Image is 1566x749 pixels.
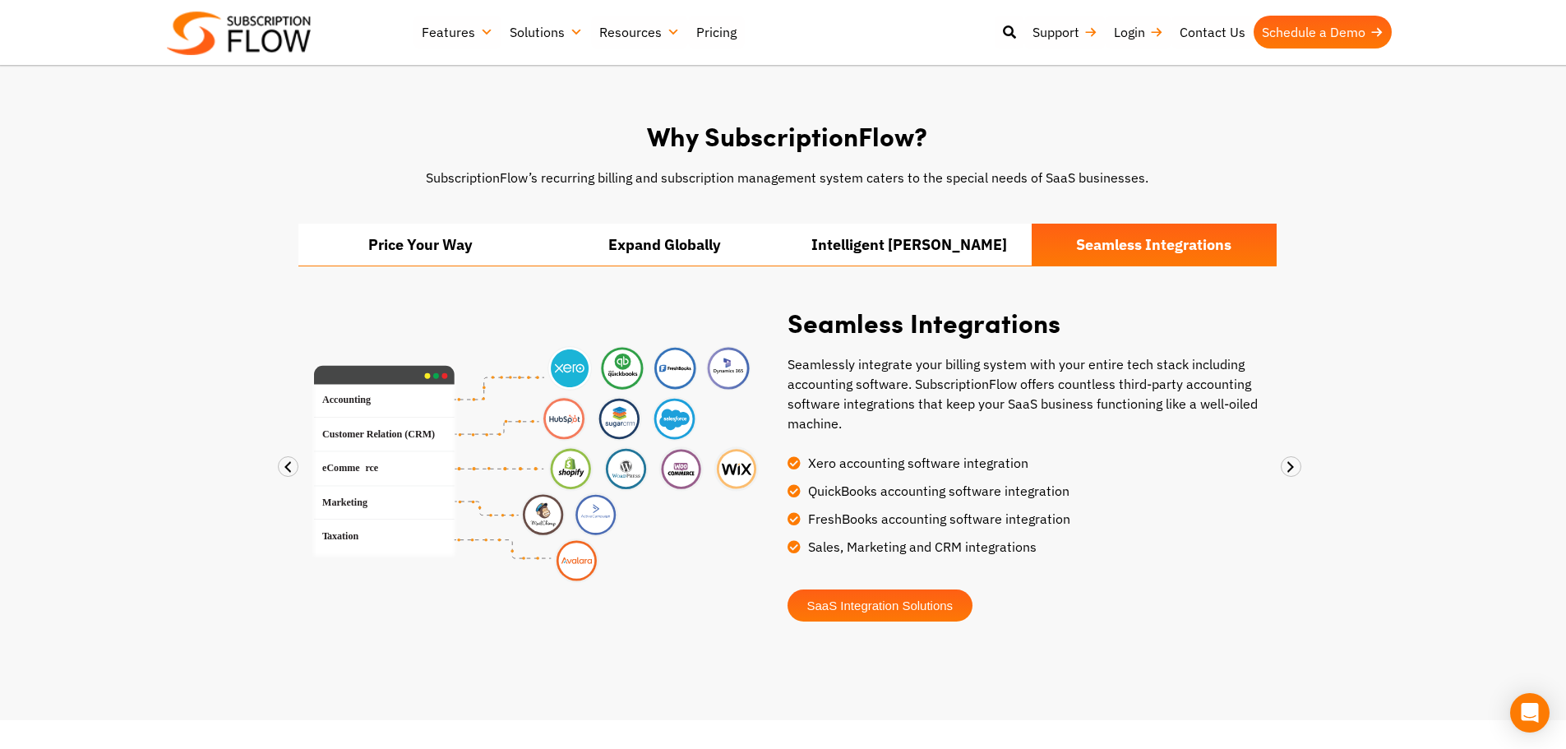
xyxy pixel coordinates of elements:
h2: Why SubscriptionFlow? [298,121,1277,151]
a: Resources [591,16,688,49]
span: FreshBooks accounting software integration [804,509,1070,529]
a: Schedule a Demo [1254,16,1392,49]
h2: Seamless Integrations [788,307,1268,338]
li: Intelligent [PERSON_NAME] [788,224,1032,266]
a: Solutions [501,16,591,49]
img: Seamless Integrations [307,346,759,583]
span: Xero accounting software integration [804,453,1028,473]
li: Seamless Integrations [1032,224,1277,266]
a: SaaS Integration Solutions [788,589,973,622]
li: Price Your Way [298,224,543,266]
a: Pricing [688,16,745,49]
a: Login [1106,16,1171,49]
img: Subscriptionflow [167,12,311,55]
span: QuickBooks accounting software integration [804,481,1069,501]
a: Support [1024,16,1106,49]
li: Expand Globally [543,224,788,266]
p: Seamlessly integrate your billing system with your entire tech stack including accounting softwar... [788,354,1268,433]
a: Features [413,16,501,49]
span: Sales, Marketing and CRM integrations [804,537,1037,557]
div: Open Intercom Messenger [1510,693,1550,733]
a: Contact Us [1171,16,1254,49]
span: SaaS Integration Solutions [807,599,954,612]
p: SubscriptionFlow’s recurring billing and subscription management system caters to the special nee... [340,168,1236,187]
